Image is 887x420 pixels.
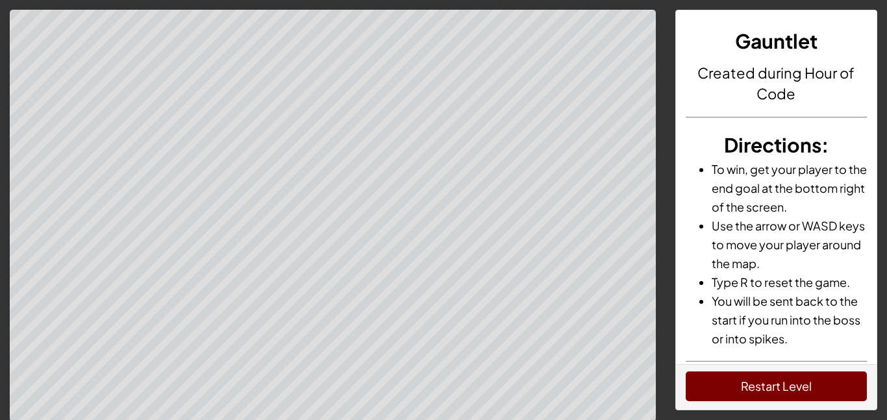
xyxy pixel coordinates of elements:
h3: Gauntlet [686,27,868,56]
li: To win, get your player to the end goal at the bottom right of the screen. [712,160,868,216]
li: Use the arrow or WASD keys to move your player around the map. [712,216,868,273]
li: Type R to reset the game. [712,273,868,291]
h4: Created during Hour of Code [686,62,868,104]
h3: : [686,130,868,160]
li: You will be sent back to the start if you run into the boss or into spikes. [712,291,868,348]
span: Directions [724,132,821,157]
button: Restart Level [686,371,868,401]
